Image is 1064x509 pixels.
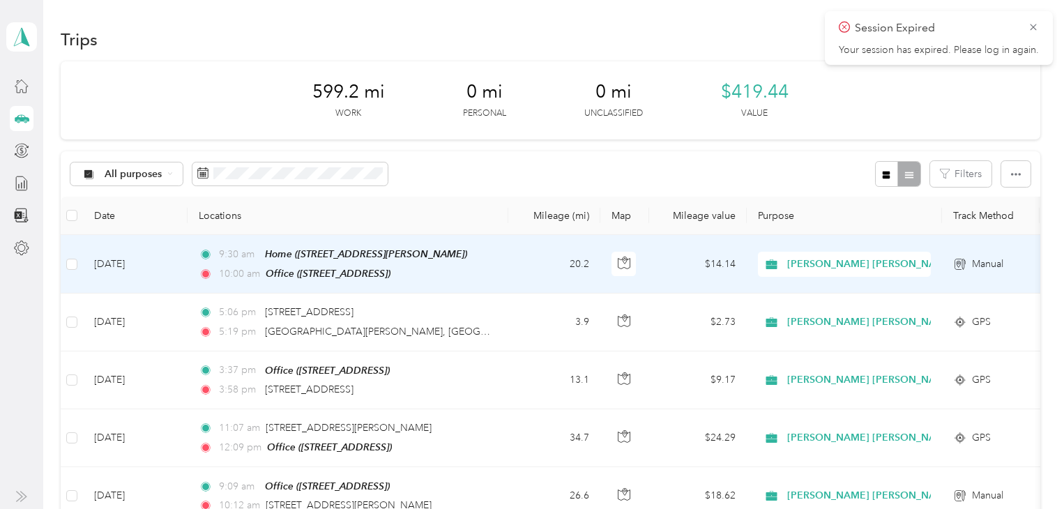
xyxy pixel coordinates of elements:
td: 20.2 [508,235,600,294]
span: 599.2 mi [312,81,385,103]
span: 5:19 pm [219,324,259,340]
td: 34.7 [508,409,600,467]
span: Manual [972,257,1003,272]
span: [PERSON_NAME] [PERSON_NAME] Family Agency [787,488,1024,503]
h1: Trips [61,32,98,47]
td: [DATE] [83,235,188,294]
span: [PERSON_NAME] [PERSON_NAME] Family Agency [787,430,1024,446]
span: 3:37 pm [219,363,259,378]
p: Value [741,107,768,120]
td: $2.73 [649,294,747,351]
span: 0 mi [595,81,632,103]
th: Mileage (mi) [508,197,600,235]
span: GPS [972,430,991,446]
span: 9:30 am [219,247,259,262]
td: [DATE] [83,294,188,351]
span: [STREET_ADDRESS][PERSON_NAME] [266,422,432,434]
span: 10:00 am [219,266,260,282]
span: GPS [972,372,991,388]
span: 12:09 pm [219,440,261,455]
td: $9.17 [649,351,747,409]
p: Work [335,107,361,120]
th: Mileage value [649,197,747,235]
span: $419.44 [721,81,789,103]
th: Locations [188,197,508,235]
td: 13.1 [508,351,600,409]
button: Filters [930,161,991,187]
span: Manual [972,488,1003,503]
p: Personal [463,107,506,120]
span: [STREET_ADDRESS] [265,383,354,395]
span: [STREET_ADDRESS] [265,306,354,318]
span: Office ([STREET_ADDRESS]) [266,268,390,279]
p: Your session has expired. Please log in again. [839,44,1039,56]
th: Purpose [747,197,942,235]
th: Track Method [942,197,1040,235]
td: $24.29 [649,409,747,467]
p: Session Expired [855,20,1018,37]
span: [PERSON_NAME] [PERSON_NAME] Family Agency [787,257,1024,272]
span: 5:06 pm [219,305,259,320]
span: 0 mi [466,81,503,103]
span: Home ([STREET_ADDRESS][PERSON_NAME]) [265,248,467,259]
th: Date [83,197,188,235]
span: GPS [972,314,991,330]
span: 11:07 am [219,420,260,436]
span: All purposes [105,169,162,179]
span: Office ([STREET_ADDRESS]) [265,480,390,492]
span: [PERSON_NAME] [PERSON_NAME] Family Agency [787,372,1024,388]
span: 9:09 am [219,479,259,494]
th: Map [600,197,649,235]
td: [DATE] [83,351,188,409]
td: [DATE] [83,409,188,467]
span: 3:58 pm [219,382,259,397]
td: 3.9 [508,294,600,351]
iframe: Everlance-gr Chat Button Frame [986,431,1064,509]
td: $14.14 [649,235,747,294]
span: [GEOGRAPHIC_DATA][PERSON_NAME], [GEOGRAPHIC_DATA], [GEOGRAPHIC_DATA] [265,326,655,337]
p: Unclassified [584,107,643,120]
span: Office ([STREET_ADDRESS]) [265,365,390,376]
span: Office ([STREET_ADDRESS]) [267,441,392,453]
span: [PERSON_NAME] [PERSON_NAME] Family Agency [787,314,1024,330]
